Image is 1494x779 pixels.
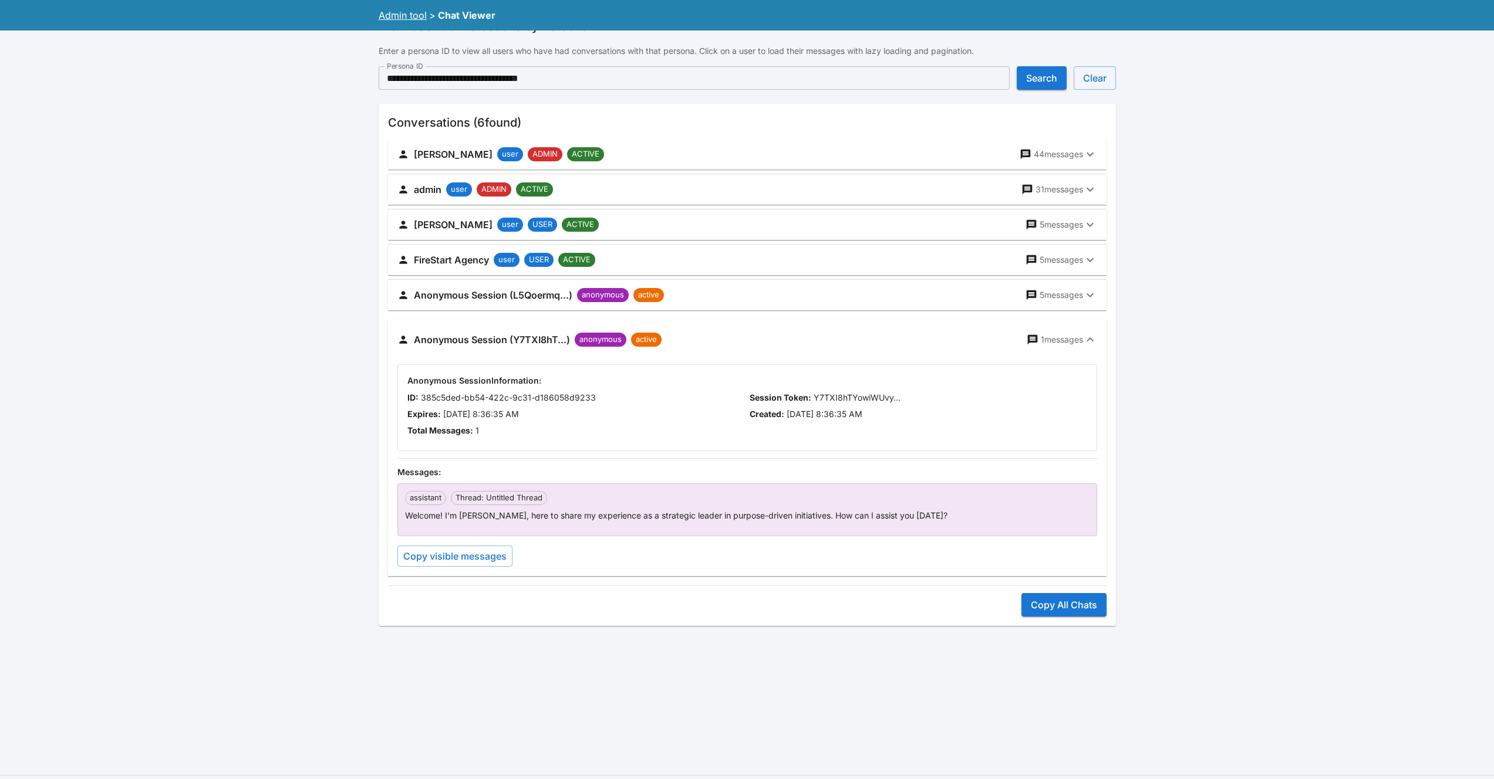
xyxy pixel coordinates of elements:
p: 1 [407,425,745,436]
p: 44 messages [1034,148,1083,160]
button: Copy visible messages [397,546,512,567]
button: Copy All Chats [1021,593,1107,617]
h6: FireStart Agency [414,252,489,268]
span: user [446,184,472,195]
button: Anonymous Session (Y7TXI8hT...)anonymousactive1messages [388,320,1107,360]
span: USER [528,219,557,231]
span: ADMIN [528,148,562,160]
span: user [497,219,523,231]
span: anonymous [577,289,629,301]
h6: Anonymous Session (L5Qoermq...) [414,287,572,303]
p: Welcome! I'm [PERSON_NAME], here to share my experience as a strategic leader in purpose-driven i... [405,510,1090,521]
label: Persona ID [387,61,423,71]
span: Thread: Untitled Thread [451,492,547,504]
p: Enter a persona ID to view all users who have had conversations with that persona. Click on a use... [379,45,1116,57]
span: active [633,289,664,301]
span: ADMIN [477,184,511,195]
span: user [494,254,520,266]
h6: Anonymous Session Information: [407,374,1087,387]
span: ACTIVE [567,148,604,160]
h6: admin [414,181,441,198]
button: Clear [1074,66,1116,90]
a: Admin tool [379,9,427,21]
span: USER [524,254,554,266]
span: ACTIVE [516,184,553,195]
span: ACTIVE [562,219,599,231]
button: [PERSON_NAME]userADMINACTIVE44messages [388,139,1107,170]
p: [DATE] 8:36:35 AM [750,408,1087,420]
button: FireStart AgencyuserUSERACTIVE5messages [388,245,1107,275]
span: user [497,148,523,160]
p: 385c5ded-bb54-422c-9c31-d186058d9233 [407,392,745,404]
p: 5 messages [1040,289,1083,301]
p: Y7TXI8hTYowiWUvy ... [750,392,1087,404]
strong: Expires: [407,409,441,419]
p: 5 messages [1040,254,1083,266]
h6: Messages: [397,466,1097,479]
strong: Session Token: [750,392,811,402]
button: adminuserADMINACTIVE31messages [388,174,1107,205]
h6: [PERSON_NAME] [414,216,493,233]
p: 1 messages [1041,334,1083,346]
span: ACTIVE [558,254,595,266]
button: [PERSON_NAME]userUSERACTIVE5messages [388,209,1107,240]
p: [DATE] 8:36:35 AM [407,408,745,420]
h6: Anonymous Session (Y7TXI8hT...) [414,331,570,348]
h6: Conversations ( 6 found) [388,113,1107,132]
button: Anonymous Session (L5Qoermq...)anonymousactive5messages [388,280,1107,310]
strong: Total Messages: [407,425,473,435]
p: 5 messages [1040,219,1083,231]
span: anonymous [575,334,626,346]
p: 31 messages [1036,184,1083,195]
h6: [PERSON_NAME] [414,146,493,162]
span: active [631,334,662,346]
div: > [429,8,436,22]
button: Search [1017,66,1067,90]
div: Chat Viewer [438,8,495,22]
span: assistant [406,492,446,504]
strong: Created: [750,409,784,419]
strong: ID: [407,392,419,402]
